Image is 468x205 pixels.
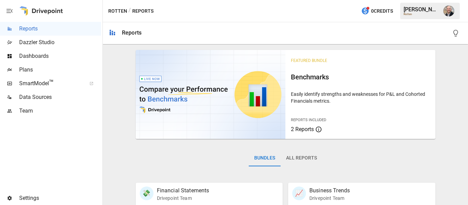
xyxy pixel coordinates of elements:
button: 0Credits [358,5,396,17]
p: Financial Statements [157,187,209,195]
div: Reports [122,29,141,36]
span: 0 Credits [371,7,393,15]
span: Featured Bundle [291,58,327,63]
span: SmartModel [19,79,82,88]
button: Rotten [108,7,127,15]
span: Dazzler Studio [19,38,101,47]
span: Settings [19,194,101,202]
div: [PERSON_NAME] [404,6,439,13]
img: video thumbnail [136,50,286,139]
span: Reports Included [291,118,326,122]
p: Business Trends [309,187,350,195]
span: ™ [49,78,54,87]
button: Bundles [249,150,281,166]
p: Drivepoint Team [157,195,209,202]
button: All Reports [281,150,322,166]
div: / [128,7,131,15]
img: Dustin Jacobson [443,5,454,16]
p: Drivepoint Team [309,195,350,202]
div: 📈 [292,187,306,200]
button: Dustin Jacobson [439,1,458,21]
h6: Benchmarks [291,72,430,82]
div: 💸 [140,187,153,200]
p: Easily identify strengths and weaknesses for P&L and Cohorted Financials metrics. [291,91,430,104]
span: Reports [19,25,101,33]
span: 2 Reports [291,126,314,132]
span: Plans [19,66,101,74]
span: Data Sources [19,93,101,101]
div: Rotten [404,13,439,16]
span: Dashboards [19,52,101,60]
span: Team [19,107,101,115]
